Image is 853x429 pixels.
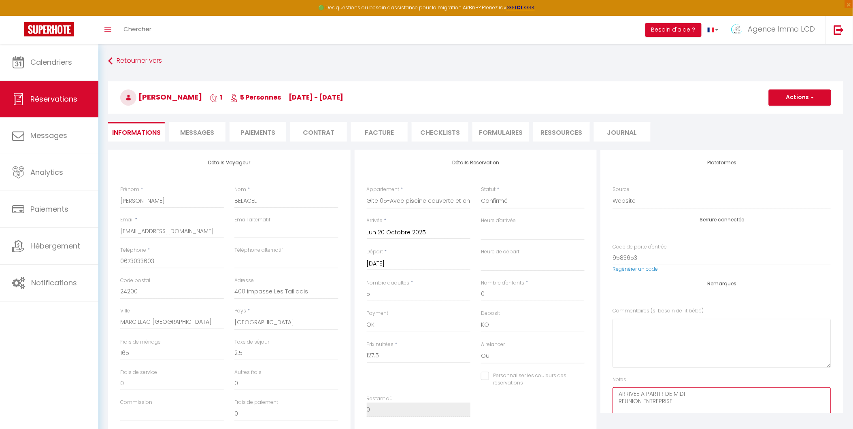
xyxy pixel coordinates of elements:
[31,278,77,288] span: Notifications
[120,92,202,102] span: [PERSON_NAME]
[234,186,246,193] label: Nom
[481,279,524,287] label: Nombre d'enfants
[30,204,68,214] span: Paiements
[234,216,270,224] label: Email alternatif
[533,122,590,142] li: Ressources
[210,93,222,102] span: 1
[120,246,146,254] label: Téléphone
[613,160,831,166] h4: Plateformes
[290,122,347,142] li: Contrat
[731,23,743,35] img: ...
[289,93,343,102] span: [DATE] - [DATE]
[834,25,844,35] img: logout
[234,277,254,285] label: Adresse
[230,122,286,142] li: Paiements
[108,122,165,142] li: Informations
[481,341,505,348] label: A relancer
[120,307,130,315] label: Ville
[645,23,702,37] button: Besoin d'aide ?
[30,94,77,104] span: Réservations
[30,57,72,67] span: Calendriers
[367,160,585,166] h4: Détails Réservation
[120,369,157,376] label: Frais de service
[120,399,152,406] label: Commission
[234,338,269,346] label: Taxe de séjour
[367,341,394,348] label: Prix nuitées
[234,399,278,406] label: Frais de paiement
[367,217,383,225] label: Arrivée
[472,122,529,142] li: FORMULAIRES
[412,122,468,142] li: CHECKLISTS
[613,243,667,251] label: Code de porte d'entrée
[234,307,246,315] label: Pays
[481,217,516,225] label: Heure d'arrivée
[120,186,139,193] label: Prénom
[30,241,80,251] span: Hébergement
[108,54,843,68] a: Retourner vers
[120,216,134,224] label: Email
[481,310,500,317] label: Deposit
[748,24,815,34] span: Agence Immo LCD
[117,16,157,44] a: Chercher
[234,246,283,254] label: Téléphone alternatif
[506,4,535,11] a: >>> ICI <<<<
[123,25,151,33] span: Chercher
[120,160,338,166] h4: Détails Voyageur
[367,248,383,256] label: Départ
[120,277,150,285] label: Code postal
[613,307,704,315] label: Commentaires (si besoin de lit bébé)
[613,186,630,193] label: Source
[613,217,831,223] h4: Serrure connectée
[769,89,831,106] button: Actions
[613,376,627,384] label: Notes
[481,186,496,193] label: Statut
[351,122,408,142] li: Facture
[725,16,825,44] a: ... Agence Immo LCD
[180,128,214,137] span: Messages
[24,22,74,36] img: Super Booking
[613,281,831,287] h4: Remarques
[234,369,262,376] label: Autres frais
[367,186,400,193] label: Appartement
[367,279,410,287] label: Nombre d'adultes
[120,338,161,346] label: Frais de ménage
[481,248,519,256] label: Heure de départ
[613,265,658,272] a: Regénérer un code
[367,395,393,403] label: Restant dû
[367,310,389,317] label: Payment
[594,122,651,142] li: Journal
[30,167,63,177] span: Analytics
[230,93,281,102] span: 5 Personnes
[30,130,67,140] span: Messages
